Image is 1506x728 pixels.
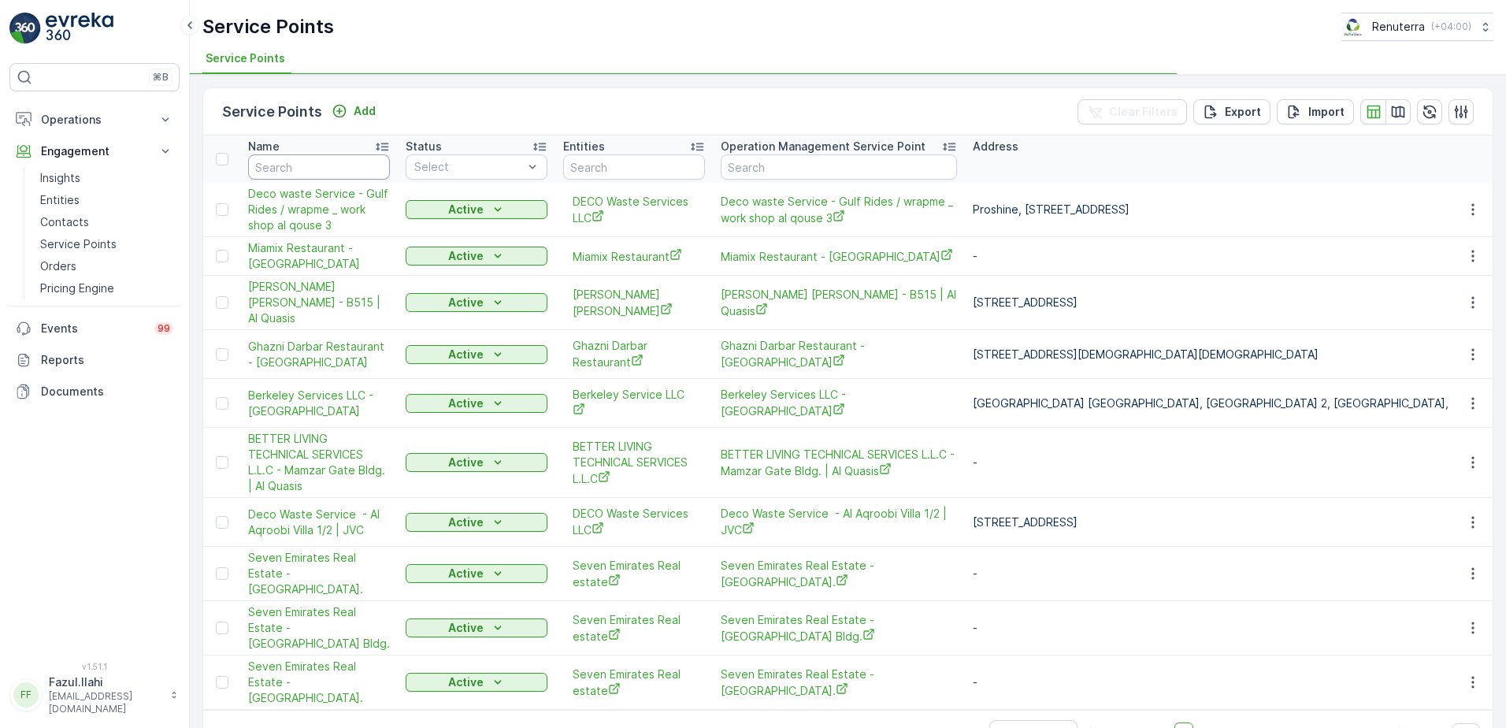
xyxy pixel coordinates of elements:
[13,682,39,708] div: FF
[406,618,547,637] button: Active
[9,662,180,671] span: v 1.51.1
[248,388,390,419] span: Berkeley Services LLC - [GEOGRAPHIC_DATA]
[9,13,41,44] img: logo
[34,167,180,189] a: Insights
[9,313,180,344] a: Events99
[248,431,390,494] a: BETTER LIVING TECHNICAL SERVICES L.L.C - Mamzar Gate Bldg. | Al Quasis
[573,248,696,265] a: Miamix Restaurant
[41,352,173,368] p: Reports
[721,387,957,419] span: Berkeley Services LLC - [GEOGRAPHIC_DATA]
[721,194,957,226] a: Deco waste Service - Gulf Rides / wrapme _ work shop al qouse 3
[721,248,957,265] a: Miamix Restaurant - Al Nadha
[248,139,280,154] p: Name
[248,604,390,652] a: Seven Emirates Real Estate - Al Rafa Bldg.
[1109,104,1178,120] p: Clear Filters
[1277,99,1354,124] button: Import
[1308,104,1345,120] p: Import
[573,506,696,538] a: DECO Waste Services LLC
[721,558,957,590] a: Seven Emirates Real Estate - Al Rigga Bldg.
[248,507,390,538] a: Deco Waste Service - Al Aqroobi Villa 1/2 | JVC
[721,506,957,538] a: Deco Waste Service - Al Aqroobi Villa 1/2 | JVC
[248,279,390,326] span: [PERSON_NAME] [PERSON_NAME] - B515 | Al Quasis
[248,154,390,180] input: Search
[34,189,180,211] a: Entities
[34,255,180,277] a: Orders
[573,387,696,419] a: Berkeley Service LLC
[216,296,228,309] div: Toggle Row Selected
[573,667,696,699] a: Seven Emirates Real estate
[573,558,696,590] span: Seven Emirates Real estate
[721,612,957,644] span: Seven Emirates Real Estate - [GEOGRAPHIC_DATA] Bldg.
[41,321,145,336] p: Events
[721,338,957,370] span: Ghazni Darbar Restaurant - [GEOGRAPHIC_DATA]
[248,550,390,597] a: Seven Emirates Real Estate - Al Rigga Bldg.
[448,295,484,310] p: Active
[448,248,484,264] p: Active
[216,676,228,689] div: Toggle Row Selected
[216,516,228,529] div: Toggle Row Selected
[248,604,390,652] span: Seven Emirates Real Estate - [GEOGRAPHIC_DATA] Bldg.
[721,287,957,319] a: Hussain Nasser Ahmad Lootah - B515 | Al Quasis
[248,339,390,370] a: Ghazni Darbar Restaurant - Sonapur
[216,567,228,580] div: Toggle Row Selected
[222,101,322,123] p: Service Points
[216,348,228,361] div: Toggle Row Selected
[158,322,170,335] p: 99
[563,139,605,154] p: Entities
[1225,104,1261,120] p: Export
[573,287,696,319] a: Hussain Nasser Ahmad Lootah
[216,250,228,262] div: Toggle Row Selected
[406,200,547,219] button: Active
[40,236,117,252] p: Service Points
[1431,20,1471,33] p: ( +04:00 )
[206,50,285,66] span: Service Points
[406,293,547,312] button: Active
[448,396,484,411] p: Active
[354,103,376,119] p: Add
[406,394,547,413] button: Active
[46,13,113,44] img: logo_light-DOdMpM7g.png
[248,279,390,326] a: Hussain Nasser Ahmad Lootah - B515 | Al Quasis
[406,247,547,266] button: Active
[216,203,228,216] div: Toggle Row Selected
[248,659,390,706] a: Seven Emirates Real Estate - Al Hamriya Bldg.
[41,112,148,128] p: Operations
[406,453,547,472] button: Active
[34,277,180,299] a: Pricing Engine
[248,240,390,272] span: Miamix Restaurant - [GEOGRAPHIC_DATA]
[448,514,484,530] p: Active
[1078,99,1187,124] button: Clear Filters
[248,659,390,706] span: Seven Emirates Real Estate - [GEOGRAPHIC_DATA].
[721,387,957,419] a: Berkeley Services LLC - Town Square
[406,139,442,154] p: Status
[248,550,390,597] span: Seven Emirates Real Estate - [GEOGRAPHIC_DATA].
[448,202,484,217] p: Active
[9,104,180,136] button: Operations
[40,192,80,208] p: Entities
[573,612,696,644] a: Seven Emirates Real estate
[248,186,390,233] a: Deco waste Service - Gulf Rides / wrapme _ work shop al qouse 3
[573,194,696,226] a: DECO Waste Services LLC
[721,139,925,154] p: Operation Management Service Point
[216,397,228,410] div: Toggle Row Selected
[563,154,705,180] input: Search
[40,280,114,296] p: Pricing Engine
[34,233,180,255] a: Service Points
[1341,13,1493,41] button: Renuterra(+04:00)
[721,667,957,699] span: Seven Emirates Real Estate - [GEOGRAPHIC_DATA].
[573,439,696,487] a: BETTER LIVING TECHNICAL SERVICES L.L.C
[721,612,957,644] a: Seven Emirates Real Estate - Al Rafa Bldg.
[40,258,76,274] p: Orders
[406,673,547,692] button: Active
[216,456,228,469] div: Toggle Row Selected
